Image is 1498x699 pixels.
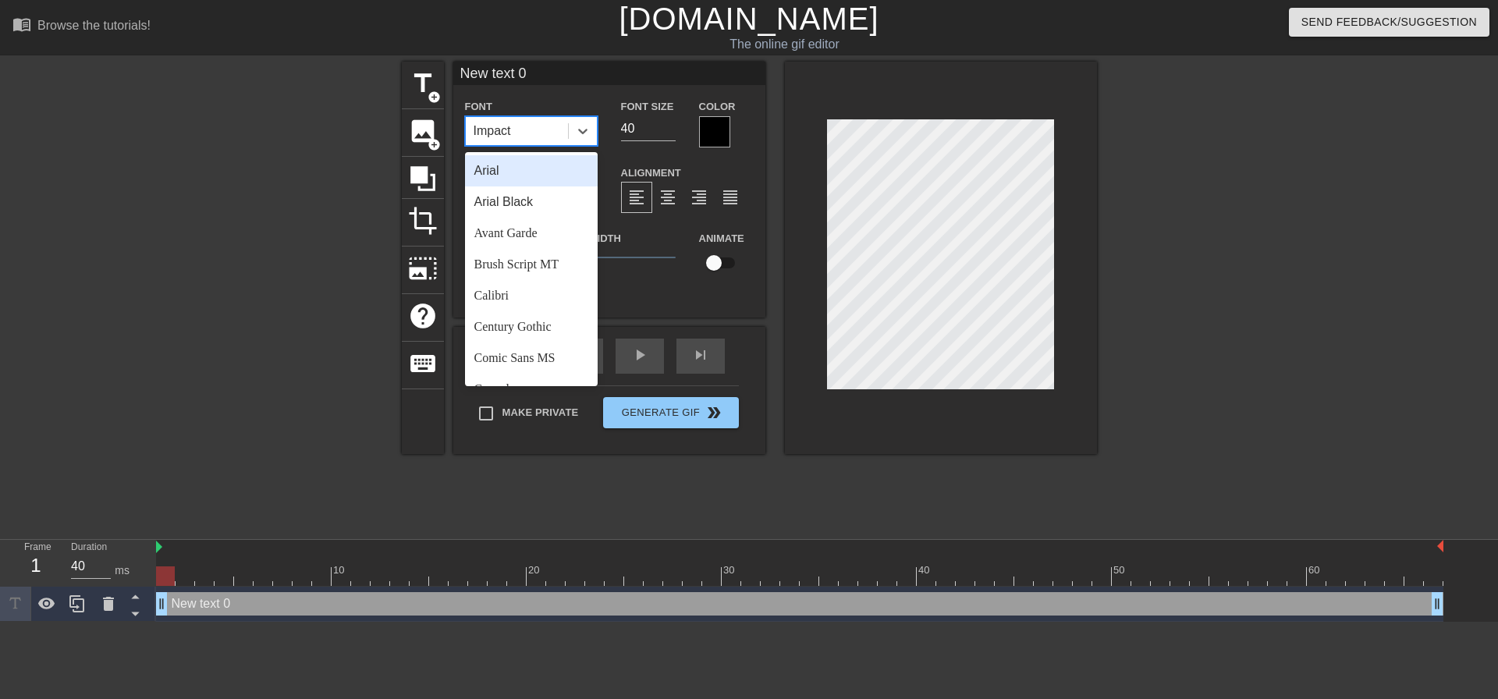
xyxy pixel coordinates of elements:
[1429,596,1445,612] span: drag_handle
[408,301,438,331] span: help
[1301,12,1477,32] span: Send Feedback/Suggestion
[603,397,738,428] button: Generate Gif
[465,249,598,280] div: Brush Script MT
[333,562,347,578] div: 10
[465,218,598,249] div: Avant Garde
[465,374,598,405] div: Consolas
[465,311,598,342] div: Century Gothic
[1289,8,1489,37] button: Send Feedback/Suggestion
[699,231,744,247] label: Animate
[621,165,681,181] label: Alignment
[690,188,708,207] span: format_align_right
[502,405,579,420] span: Make Private
[705,403,723,422] span: double_arrow
[621,99,674,115] label: Font Size
[721,188,740,207] span: format_align_justify
[627,188,646,207] span: format_align_left
[1308,562,1322,578] div: 60
[918,562,932,578] div: 40
[630,346,649,364] span: play_arrow
[154,596,169,612] span: drag_handle
[408,206,438,236] span: crop
[465,186,598,218] div: Arial Black
[723,562,737,578] div: 30
[24,552,48,580] div: 1
[465,155,598,186] div: Arial
[609,403,732,422] span: Generate Gif
[428,138,441,151] span: add_circle
[408,116,438,146] span: image
[37,19,151,32] div: Browse the tutorials!
[658,188,677,207] span: format_align_center
[408,254,438,283] span: photo_size_select_large
[465,280,598,311] div: Calibri
[691,346,710,364] span: skip_next
[465,99,492,115] label: Font
[528,562,542,578] div: 20
[408,69,438,98] span: title
[12,15,151,39] a: Browse the tutorials!
[12,15,31,34] span: menu_book
[1113,562,1127,578] div: 50
[428,90,441,104] span: add_circle
[71,543,107,552] label: Duration
[507,35,1062,54] div: The online gif editor
[619,2,879,36] a: [DOMAIN_NAME]
[1437,540,1443,552] img: bound-end.png
[474,122,511,140] div: Impact
[699,99,736,115] label: Color
[408,349,438,378] span: keyboard
[12,540,59,585] div: Frame
[115,562,130,579] div: ms
[465,342,598,374] div: Comic Sans MS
